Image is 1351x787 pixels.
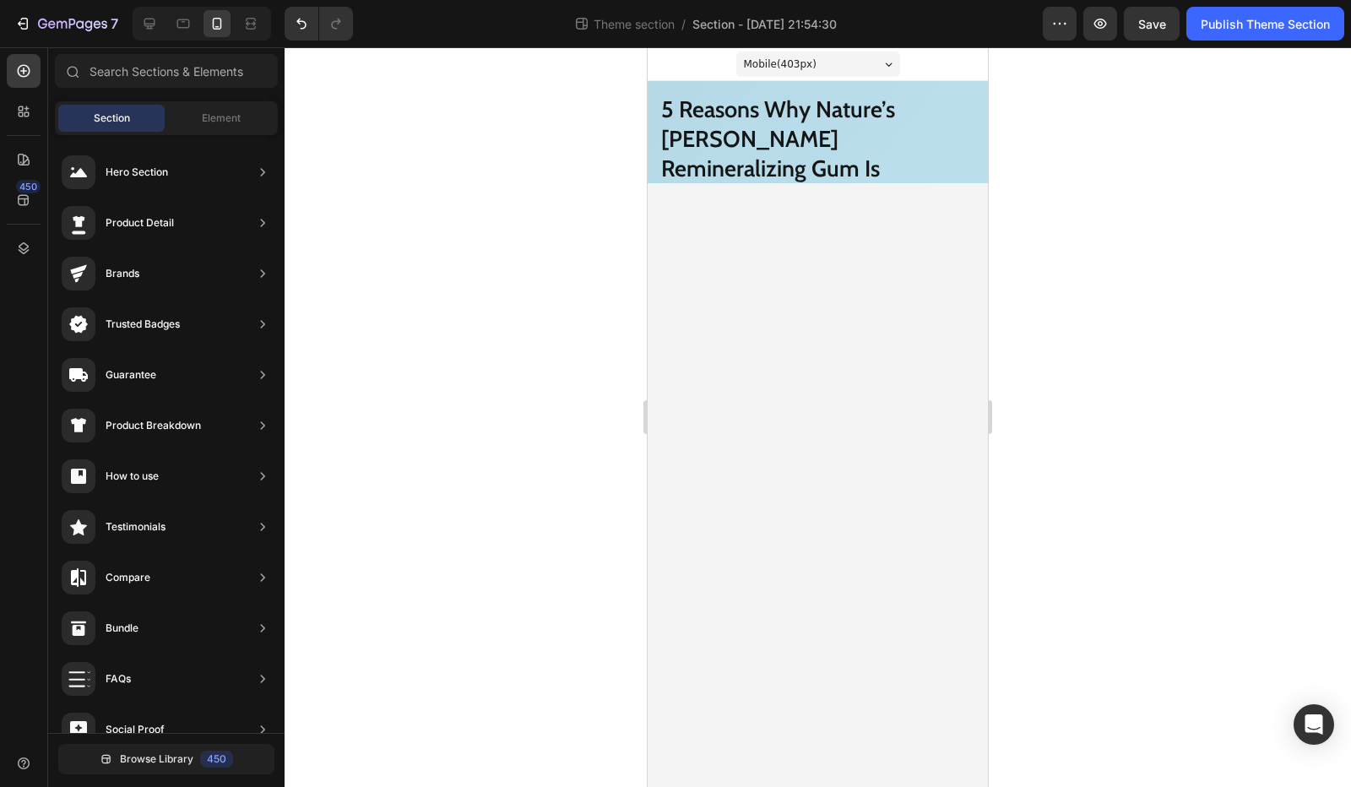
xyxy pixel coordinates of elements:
[106,670,131,687] div: FAQs
[7,7,126,41] button: 7
[106,265,139,282] div: Brands
[200,751,233,768] div: 450
[94,111,130,126] span: Section
[106,366,156,383] div: Guarantee
[106,214,174,231] div: Product Detail
[1294,704,1334,745] div: Open Intercom Messenger
[1138,17,1166,31] span: Save
[1201,15,1330,33] div: Publish Theme Section
[55,54,278,88] input: Search Sections & Elements
[202,111,241,126] span: Element
[285,7,353,41] div: Undo/Redo
[692,15,837,33] span: Section - [DATE] 21:54:30
[106,518,165,535] div: Testimonials
[648,47,988,787] iframe: Design area
[590,15,678,33] span: Theme section
[106,468,159,485] div: How to use
[111,14,118,34] p: 7
[16,180,41,193] div: 450
[106,164,168,181] div: Hero Section
[106,620,138,637] div: Bundle
[106,316,180,333] div: Trusted Badges
[106,417,201,434] div: Product Breakdown
[1124,7,1180,41] button: Save
[120,752,193,767] span: Browse Library
[106,721,165,738] div: Social Proof
[58,744,274,774] button: Browse Library450
[1186,7,1344,41] button: Publish Theme Section
[681,15,686,33] span: /
[106,569,150,586] div: Compare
